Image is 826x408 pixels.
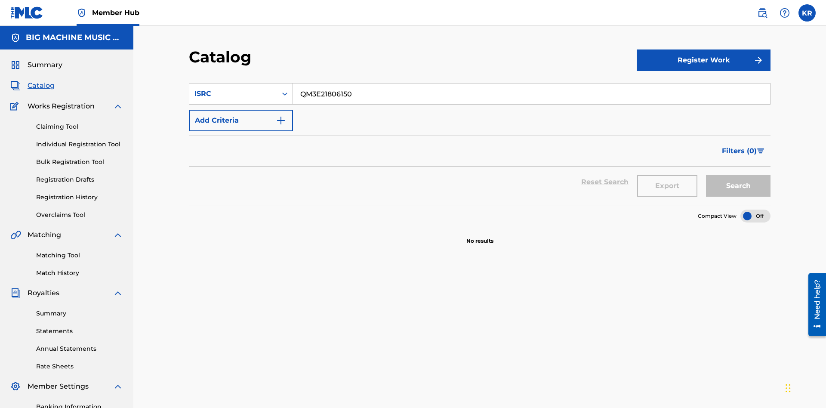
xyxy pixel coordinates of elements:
[10,60,21,70] img: Summary
[276,115,286,126] img: 9d2ae6d4665cec9f34b9.svg
[36,269,123,278] a: Match History
[113,101,123,111] img: expand
[92,8,139,18] span: Member Hub
[36,309,123,318] a: Summary
[189,47,256,67] h2: Catalog
[36,140,123,149] a: Individual Registration Tool
[10,6,43,19] img: MLC Logo
[10,101,22,111] img: Works Registration
[10,80,55,91] a: CatalogCatalog
[36,344,123,353] a: Annual Statements
[637,49,771,71] button: Register Work
[466,227,493,245] p: No results
[28,230,61,240] span: Matching
[36,122,123,131] a: Claiming Tool
[780,8,790,18] img: help
[26,33,123,43] h5: BIG MACHINE MUSIC LLC
[28,288,59,298] span: Royalties
[113,381,123,392] img: expand
[28,60,62,70] span: Summary
[783,367,826,408] iframe: Chat Widget
[36,251,123,260] a: Matching Tool
[36,327,123,336] a: Statements
[113,288,123,298] img: expand
[786,375,791,401] div: Drag
[10,288,21,298] img: Royalties
[717,140,771,162] button: Filters (0)
[189,110,293,131] button: Add Criteria
[36,175,123,184] a: Registration Drafts
[28,80,55,91] span: Catalog
[36,193,123,202] a: Registration History
[757,8,767,18] img: search
[77,8,87,18] img: Top Rightsholder
[722,146,757,156] span: Filters ( 0 )
[802,270,826,340] iframe: Resource Center
[10,33,21,43] img: Accounts
[189,83,771,205] form: Search Form
[776,4,793,22] div: Help
[10,230,21,240] img: Matching
[753,55,764,65] img: f7272a7cc735f4ea7f67.svg
[10,80,21,91] img: Catalog
[698,212,737,220] span: Compact View
[36,210,123,219] a: Overclaims Tool
[754,4,771,22] a: Public Search
[28,101,95,111] span: Works Registration
[194,89,272,99] div: ISRC
[36,158,123,167] a: Bulk Registration Tool
[28,381,89,392] span: Member Settings
[757,148,764,154] img: filter
[10,60,62,70] a: SummarySummary
[113,230,123,240] img: expand
[798,4,816,22] div: User Menu
[10,381,21,392] img: Member Settings
[36,362,123,371] a: Rate Sheets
